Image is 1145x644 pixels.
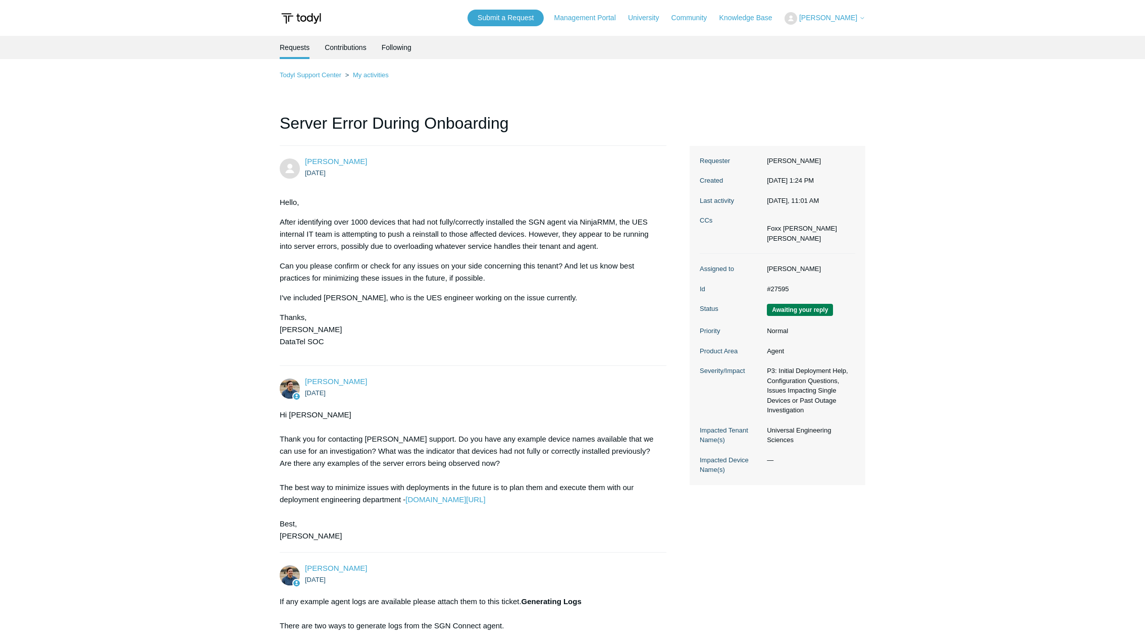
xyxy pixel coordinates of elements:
dt: CCs [700,216,762,226]
a: Contributions [325,36,367,59]
button: [PERSON_NAME] [785,12,865,25]
a: [PERSON_NAME] [305,564,367,572]
a: Following [382,36,411,59]
li: Todyl Support Center [280,71,343,79]
dd: [PERSON_NAME] [762,156,855,166]
dt: Id [700,284,762,294]
p: Hello, [280,196,656,208]
span: Spencer Grissom [305,377,367,386]
a: Community [671,13,717,23]
dt: Status [700,304,762,314]
p: Can you please confirm or check for any issues on your side concerning this tenant? And let us kn... [280,260,656,284]
dt: Severity/Impact [700,366,762,376]
p: Thanks, [PERSON_NAME] DataTel SOC [280,311,656,348]
span: Spencer Grissom [305,564,367,572]
strong: Generating Logs [522,597,582,606]
a: My activities [353,71,389,79]
h1: Server Error During Onboarding [280,111,666,146]
dd: P3: Initial Deployment Help, Configuration Questions, Issues Impacting Single Devices or Past Out... [762,366,855,415]
a: [PERSON_NAME] [305,377,367,386]
span: We are waiting for you to respond [767,304,833,316]
li: Shane Adams [767,234,837,244]
span: [PERSON_NAME] [799,14,857,22]
dd: Universal Engineering Sciences [762,425,855,445]
dd: Agent [762,346,855,356]
a: Submit a Request [467,10,544,26]
a: [PERSON_NAME] [305,157,367,166]
dt: Requester [700,156,762,166]
dt: Product Area [700,346,762,356]
dd: — [762,455,855,465]
dt: Assigned to [700,264,762,274]
a: [DOMAIN_NAME][URL] [405,495,485,504]
a: Management Portal [554,13,626,23]
time: 08/21/2025, 14:10 [305,389,326,397]
dt: Priority [700,326,762,336]
dt: Last activity [700,196,762,206]
img: Todyl Support Center Help Center home page [280,9,323,28]
li: Foxx Bailey [767,224,837,234]
div: Hi [PERSON_NAME] Thank you for contacting [PERSON_NAME] support. Do you have any example device n... [280,409,656,542]
p: I've included [PERSON_NAME], who is the UES engineer working on the issue currently. [280,292,656,304]
time: 08/21/2025, 13:24 [305,169,326,177]
dd: Normal [762,326,855,336]
time: 08/21/2025, 13:24 [767,177,814,184]
li: Requests [280,36,309,59]
dt: Impacted Device Name(s) [700,455,762,475]
time: 08/21/2025, 14:11 [305,576,326,583]
p: After identifying over 1000 devices that had not fully/correctly installed the SGN agent via Ninj... [280,216,656,252]
li: My activities [343,71,389,79]
a: Knowledge Base [719,13,783,23]
a: Todyl Support Center [280,71,341,79]
span: Sam Binsacca [305,157,367,166]
time: 10/05/2025, 11:01 [767,197,819,204]
a: University [628,13,669,23]
dd: [PERSON_NAME] [762,264,855,274]
dt: Impacted Tenant Name(s) [700,425,762,445]
dt: Created [700,176,762,186]
dd: #27595 [762,284,855,294]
